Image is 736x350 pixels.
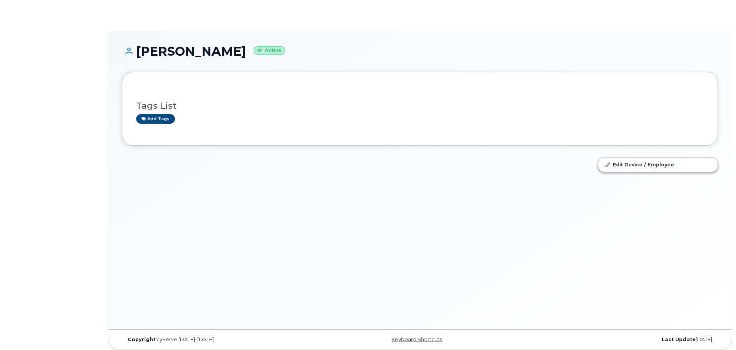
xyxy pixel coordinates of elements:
[391,337,442,342] a: Keyboard Shortcuts
[519,337,718,343] div: [DATE]
[122,45,718,58] h1: [PERSON_NAME]
[598,158,718,171] a: Edit Device / Employee
[136,114,175,124] a: Add tags
[254,46,285,55] small: Active
[128,337,155,342] strong: Copyright
[122,337,321,343] div: MyServe [DATE]–[DATE]
[136,101,704,111] h3: Tags List
[662,337,696,342] strong: Last Update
